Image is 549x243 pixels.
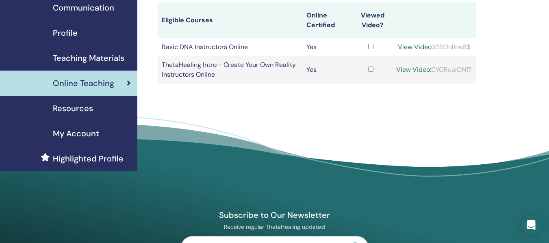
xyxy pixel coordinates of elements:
th: Eligible Courses [158,2,302,38]
h4: Subscribe to Our Newsletter [181,210,369,220]
span: Teaching Materials [53,52,124,64]
div: CYORealON17 [396,65,472,75]
a: View Video: [398,43,433,51]
span: Highlighted Profile [53,153,124,165]
div: Y3SOnl!ne8$ [396,42,472,52]
td: Basic DNA Instructors Online [158,38,302,56]
span: Communication [53,2,114,14]
span: My Account [53,127,99,140]
td: Yes [302,56,349,84]
span: Profile [53,27,78,39]
span: Online Teaching [53,77,114,89]
th: Online Certified [302,2,349,38]
th: Viewed Video? [349,2,392,38]
div: Open Intercom Messenger [521,215,541,235]
span: Resources [53,102,93,114]
a: View Video: [396,65,431,74]
td: Yes [302,38,349,56]
td: ThetaHealing Intro - Create Your Own Reality Instructors Online [158,56,302,84]
p: Receive regular ThetaHealing updates! [181,223,369,230]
